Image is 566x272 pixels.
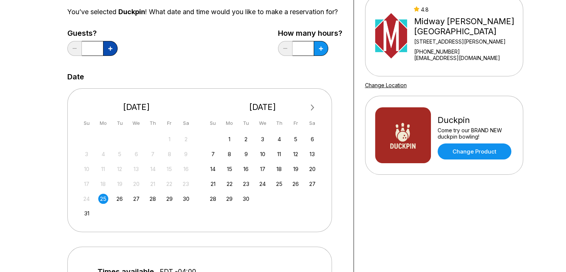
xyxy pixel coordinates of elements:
div: Tu [115,118,125,128]
div: Choose Wednesday, September 3rd, 2025 [258,134,268,144]
div: Choose Thursday, September 25th, 2025 [274,179,284,189]
div: Duckpin [438,115,513,125]
div: [DATE] [205,102,320,112]
div: Choose Wednesday, September 17th, 2025 [258,164,268,174]
div: Come try our BRAND NEW duckpin bowling! [438,127,513,140]
div: Choose Wednesday, September 10th, 2025 [258,149,268,159]
div: Choose Saturday, September 6th, 2025 [307,134,317,144]
div: [STREET_ADDRESS][PERSON_NAME] [414,38,519,45]
img: Midway Bowling - Carlisle [375,8,407,64]
div: Choose Sunday, September 28th, 2025 [208,194,218,204]
div: Not available Sunday, August 3rd, 2025 [81,149,92,159]
div: Choose Tuesday, September 23rd, 2025 [241,179,251,189]
div: Not available Saturday, August 23rd, 2025 [181,179,191,189]
a: Change Product [438,143,511,159]
div: Not available Tuesday, August 5th, 2025 [115,149,125,159]
div: month 2025-09 [207,133,319,204]
div: [PHONE_NUMBER] [414,48,519,55]
div: Not available Friday, August 22nd, 2025 [164,179,175,189]
div: Midway [PERSON_NAME][GEOGRAPHIC_DATA] [414,16,519,37]
div: Choose Friday, September 19th, 2025 [291,164,301,174]
img: Duckpin [375,107,431,163]
div: Th [148,118,158,128]
div: Not available Saturday, August 2nd, 2025 [181,134,191,144]
div: Not available Wednesday, August 13th, 2025 [131,164,141,174]
div: Choose Monday, September 22nd, 2025 [224,179,234,189]
div: Not available Monday, August 18th, 2025 [98,179,108,189]
div: Choose Sunday, August 31st, 2025 [81,208,92,218]
div: Th [274,118,284,128]
div: Sa [181,118,191,128]
div: Not available Thursday, August 7th, 2025 [148,149,158,159]
div: Not available Friday, August 15th, 2025 [164,164,175,174]
div: Choose Saturday, September 13th, 2025 [307,149,317,159]
div: Choose Friday, September 26th, 2025 [291,179,301,189]
div: Choose Friday, September 12th, 2025 [291,149,301,159]
label: How many hours? [278,29,342,37]
div: Tu [241,118,251,128]
div: Not available Sunday, August 17th, 2025 [81,179,92,189]
div: Mo [98,118,108,128]
div: Choose Monday, September 29th, 2025 [224,194,234,204]
div: Not available Wednesday, August 20th, 2025 [131,179,141,189]
a: Change Location [365,82,407,88]
div: Choose Thursday, September 11th, 2025 [274,149,284,159]
div: Choose Saturday, September 20th, 2025 [307,164,317,174]
div: [DATE] [79,102,194,112]
div: Choose Wednesday, September 24th, 2025 [258,179,268,189]
div: Choose Monday, September 8th, 2025 [224,149,234,159]
div: Choose Tuesday, September 16th, 2025 [241,164,251,174]
div: Not available Thursday, August 21st, 2025 [148,179,158,189]
span: Duckpin [118,8,145,16]
div: Not available Friday, August 8th, 2025 [164,149,175,159]
div: Choose Thursday, September 18th, 2025 [274,164,284,174]
div: 4.8 [414,6,519,13]
div: Choose Sunday, September 21st, 2025 [208,179,218,189]
div: Choose Monday, August 25th, 2025 [98,194,108,204]
div: You’ve selected ! What date and time would you like to make a reservation for? [67,8,342,16]
div: Choose Saturday, August 30th, 2025 [181,194,191,204]
div: Not available Saturday, August 9th, 2025 [181,149,191,159]
div: Choose Saturday, September 27th, 2025 [307,179,317,189]
div: Not available Wednesday, August 6th, 2025 [131,149,141,159]
div: Not available Thursday, August 14th, 2025 [148,164,158,174]
div: Not available Monday, August 11th, 2025 [98,164,108,174]
div: Su [208,118,218,128]
label: Date [67,73,84,81]
div: Choose Friday, August 29th, 2025 [164,194,175,204]
div: Choose Thursday, August 28th, 2025 [148,194,158,204]
div: Su [81,118,92,128]
div: Choose Tuesday, September 30th, 2025 [241,194,251,204]
div: Choose Friday, September 5th, 2025 [291,134,301,144]
div: month 2025-08 [81,133,192,219]
div: Not available Friday, August 1st, 2025 [164,134,175,144]
div: Choose Thursday, September 4th, 2025 [274,134,284,144]
div: Not available Sunday, August 24th, 2025 [81,194,92,204]
div: Fr [164,118,175,128]
div: Choose Monday, September 1st, 2025 [224,134,234,144]
div: Choose Monday, September 15th, 2025 [224,164,234,174]
div: Choose Wednesday, August 27th, 2025 [131,194,141,204]
div: We [258,118,268,128]
div: Not available Monday, August 4th, 2025 [98,149,108,159]
div: Sa [307,118,317,128]
label: Guests? [67,29,118,37]
div: Not available Sunday, August 10th, 2025 [81,164,92,174]
div: Choose Tuesday, August 26th, 2025 [115,194,125,204]
div: Mo [224,118,234,128]
div: Choose Sunday, September 7th, 2025 [208,149,218,159]
div: Not available Saturday, August 16th, 2025 [181,164,191,174]
div: Not available Tuesday, August 12th, 2025 [115,164,125,174]
div: Choose Tuesday, September 2nd, 2025 [241,134,251,144]
div: Fr [291,118,301,128]
div: Not available Tuesday, August 19th, 2025 [115,179,125,189]
div: Choose Tuesday, September 9th, 2025 [241,149,251,159]
div: Choose Sunday, September 14th, 2025 [208,164,218,174]
div: We [131,118,141,128]
a: [EMAIL_ADDRESS][DOMAIN_NAME] [414,55,519,61]
button: Next Month [307,102,319,114]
